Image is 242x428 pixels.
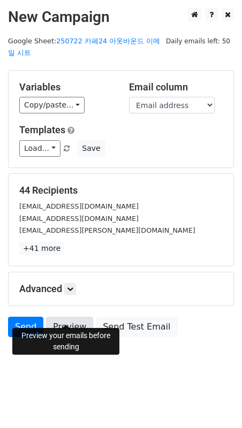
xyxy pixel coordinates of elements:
[8,37,160,57] small: Google Sheet:
[96,317,177,337] a: Send Test Email
[19,283,223,295] h5: Advanced
[19,202,139,210] small: [EMAIL_ADDRESS][DOMAIN_NAME]
[8,37,160,57] a: 250722 카페24 아웃바운드 이메일 시트
[19,81,113,93] h5: Variables
[8,8,234,26] h2: New Campaign
[19,124,65,135] a: Templates
[19,140,61,157] a: Load...
[19,242,64,255] a: +41 more
[19,185,223,196] h5: 44 Recipients
[12,328,119,355] div: Preview your emails before sending
[46,317,93,337] a: Preview
[19,97,85,113] a: Copy/paste...
[188,377,242,428] iframe: Chat Widget
[19,215,139,223] small: [EMAIL_ADDRESS][DOMAIN_NAME]
[8,317,43,337] a: Send
[162,37,234,45] a: Daily emails left: 50
[19,226,195,234] small: [EMAIL_ADDRESS][PERSON_NAME][DOMAIN_NAME]
[162,35,234,47] span: Daily emails left: 50
[77,140,105,157] button: Save
[129,81,223,93] h5: Email column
